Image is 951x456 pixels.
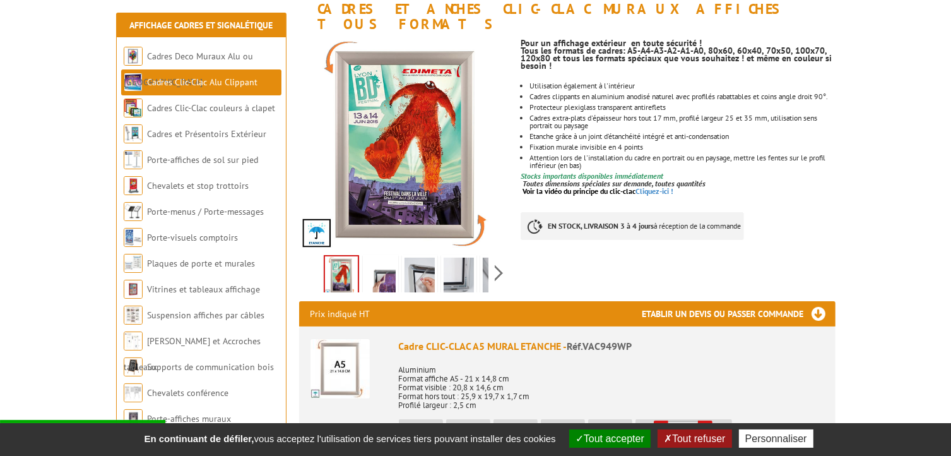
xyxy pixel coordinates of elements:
[147,232,238,243] a: Porte-visuels comptoirs
[310,301,370,327] p: Prix indiqué HT
[124,150,143,169] img: Porte-affiches de sol sur pied
[444,258,474,297] img: cadres_aluminium_clic_clac_vac949wp_04_bis.jpg
[523,179,706,188] em: Toutes dimensions spéciales sur demande, toutes quantités
[365,258,396,297] img: cadre_clic_clac_mural_etanche_a5_a4_a3_a2_a1_a0_b1_vac949wp_950wp_951wp_952wp_953wp_954wp_955wp_9...
[739,429,813,448] button: Personnaliser (fenêtre modale)
[138,433,562,444] span: vous acceptez l'utilisation de services tiers pouvant installer des cookies
[147,413,231,424] a: Porte-affiches muraux
[129,20,273,31] a: Affichage Cadres et Signalétique
[658,429,731,448] button: Tout refuser
[493,263,505,284] span: Next
[529,104,835,111] li: Protecteur plexiglass transparent antireflets
[548,221,654,231] strong: EN STOCK, LIVRAISON 3 à 4 jours
[567,340,632,352] span: Réf.VAC949WP
[521,47,835,69] p: Tous les formats de cadres: A5-A4-A3-A2-A1-A0, 80x60, 60x40, 70x50, 100x70, 120x80 et tous les fo...
[523,186,673,196] a: Voir la vidéo du principe du clic-clacCliquez-ici !
[147,128,266,140] a: Cadres et Présentoirs Extérieur
[642,301,836,327] h3: Etablir un devis ou passer commande
[124,306,143,325] img: Suspension affiches par câbles
[124,202,143,221] img: Porte-menus / Porte-messages
[521,212,744,240] p: à réception de la commande
[124,124,143,143] img: Cadres et Présentoirs Extérieur
[147,206,264,217] a: Porte-menus / Porte-messages
[124,47,143,66] img: Cadres Deco Muraux Alu ou Bois
[124,176,143,195] img: Chevalets et stop trottoirs
[124,280,143,299] img: Vitrines et tableaux affichage
[529,93,835,100] li: Cadres clippants en aluminium anodisé naturel avec profilés rabattables et coins angle droit 90°.
[569,429,651,448] button: Tout accepter
[325,256,358,296] img: cadres_aluminium_clic_clac_vac949wp.jpg
[529,143,835,151] li: Fixation murale invisible en 4 points
[399,339,824,354] div: Cadre CLIC-CLAC A5 MURAL ETANCHE -
[147,102,275,114] a: Cadres Clic-Clac couleurs à clapet
[521,171,663,181] font: Stocks importants disponibles immédiatement
[124,254,143,273] img: Plaques de porte et murales
[523,186,635,196] span: Voir la vidéo du principe du clic-clac
[147,76,257,88] a: Cadres Clic-Clac Alu Clippant
[529,82,835,90] li: Utilisation également à l'intérieur
[147,284,260,295] a: Vitrines et tableaux affichage
[405,258,435,297] img: cadres_aluminium_clic_clac_vac949wp_02_bis.jpg
[521,39,835,47] p: Pour un affichage extérieur en toute sécurité !
[399,357,824,410] p: Aluminium Format affiche A5 - 21 x 14,8 cm Format visible : 20,8 x 14,6 cm Format hors tout : 25,...
[124,332,143,351] img: Cimaises et Accroches tableaux
[698,421,712,435] a: +
[147,309,264,321] a: Suspension affiches par câbles
[529,114,835,129] li: Cadres extra-plats d'épaisseur hors tout 17 mm, profilé largeur 25 et 35 mm, utilisation sens por...
[124,99,143,117] img: Cadres Clic-Clac couleurs à clapet
[483,258,513,297] img: cadres_aluminium_clic_clac_vac949wp_03_bis.jpg
[529,133,835,140] li: Etanche grâce à un joint d’étanchéité intégré et anti-condensation
[310,339,370,399] img: Cadre CLIC-CLAC A5 MURAL ETANCHE
[147,180,249,191] a: Chevalets et stop trottoirs
[147,258,255,269] a: Plaques de porte et murales
[529,154,835,169] li: Attention lors de l'installation du cadre en portrait ou en paysage, mettre les fentes sur le pro...
[299,38,512,251] img: cadres_aluminium_clic_clac_vac949wp.jpg
[147,387,228,399] a: Chevalets conférence
[654,421,668,435] a: -
[124,228,143,247] img: Porte-visuels comptoirs
[124,383,143,402] img: Chevalets conférence
[124,51,253,88] a: Cadres Deco Muraux Alu ou [GEOGRAPHIC_DATA]
[124,409,143,428] img: Porte-affiches muraux
[147,154,258,165] a: Porte-affiches de sol sur pied
[147,361,274,373] a: Supports de communication bois
[144,433,254,444] strong: En continuant de défiler,
[124,335,261,373] a: [PERSON_NAME] et Accroches tableaux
